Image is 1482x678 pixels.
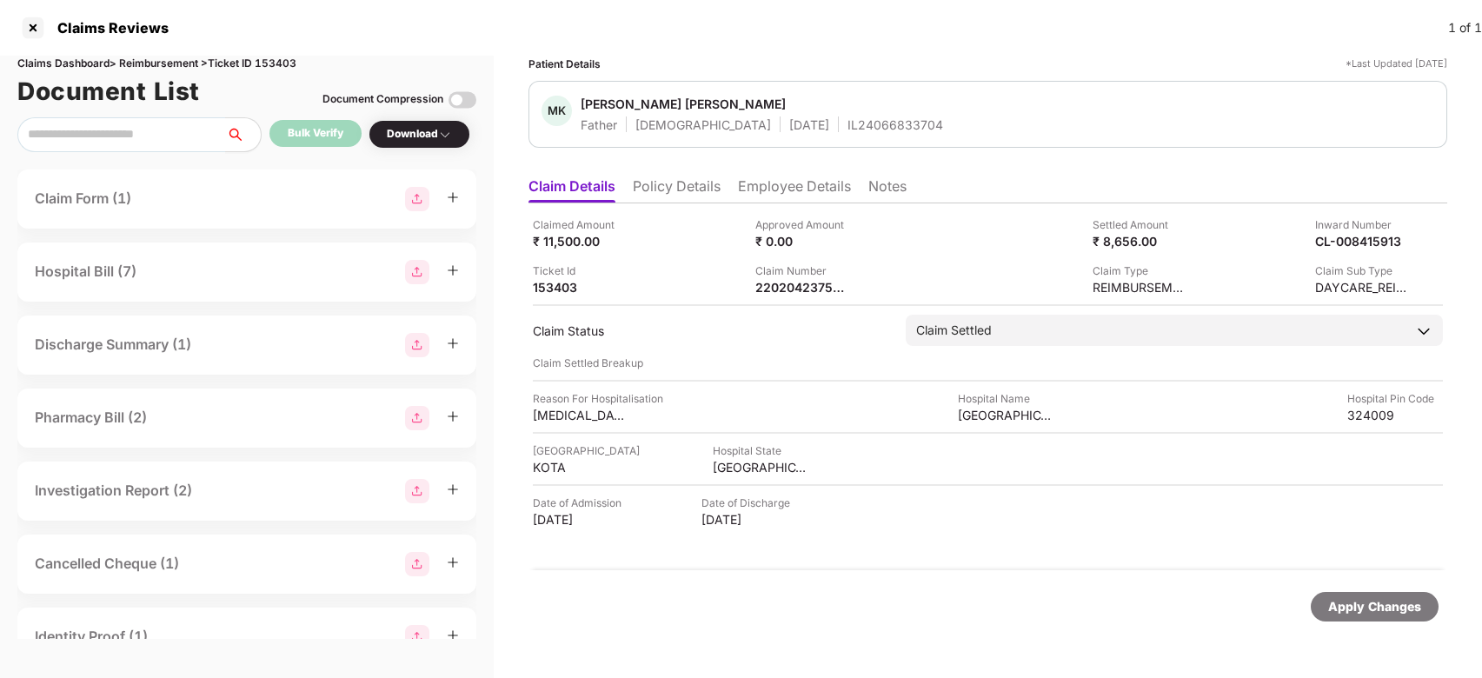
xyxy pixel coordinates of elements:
[405,187,429,211] img: svg+xml;base64,PHN2ZyBpZD0iR3JvdXBfMjg4MTMiIGRhdGEtbmFtZT0iR3JvdXAgMjg4MTMiIHhtbG5zPSJodHRwOi8vd3...
[288,125,343,142] div: Bulk Verify
[35,407,147,429] div: Pharmacy Bill (2)
[1347,407,1443,423] div: 324009
[701,495,797,511] div: Date of Discharge
[533,407,628,423] div: [MEDICAL_DATA]
[405,479,429,503] img: svg+xml;base64,PHN2ZyBpZD0iR3JvdXBfMjg4MTMiIGRhdGEtbmFtZT0iR3JvdXAgMjg4MTMiIHhtbG5zPSJodHRwOi8vd3...
[533,233,628,249] div: ₹ 11,500.00
[405,260,429,284] img: svg+xml;base64,PHN2ZyBpZD0iR3JvdXBfMjg4MTMiIGRhdGEtbmFtZT0iR3JvdXAgMjg4MTMiIHhtbG5zPSJodHRwOi8vd3...
[533,495,628,511] div: Date of Admission
[528,56,601,72] div: Patient Details
[916,321,992,340] div: Claim Settled
[533,279,628,296] div: 153403
[225,128,261,142] span: search
[533,355,1443,371] div: Claim Settled Breakup
[847,116,943,133] div: IL24066833704
[1448,18,1482,37] div: 1 of 1
[713,459,808,475] div: [GEOGRAPHIC_DATA]
[1093,233,1188,249] div: ₹ 8,656.00
[1347,390,1443,407] div: Hospital Pin Code
[35,626,148,648] div: Identity Proof (1)
[447,483,459,495] span: plus
[713,442,808,459] div: Hospital State
[533,442,640,459] div: [GEOGRAPHIC_DATA]
[1346,56,1447,72] div: *Last Updated [DATE]
[447,337,459,349] span: plus
[35,480,192,502] div: Investigation Report (2)
[755,263,851,279] div: Claim Number
[447,191,459,203] span: plus
[1315,279,1411,296] div: DAYCARE_REIMBURSEMENT
[755,233,851,249] div: ₹ 0.00
[633,177,721,203] li: Policy Details
[1415,322,1432,340] img: downArrowIcon
[1093,216,1188,233] div: Settled Amount
[447,410,459,422] span: plus
[35,334,191,356] div: Discharge Summary (1)
[958,407,1053,423] div: [GEOGRAPHIC_DATA] and Research Foundation
[322,91,443,108] div: Document Compression
[533,263,628,279] div: Ticket Id
[35,188,131,209] div: Claim Form (1)
[447,264,459,276] span: plus
[387,126,452,143] div: Download
[789,116,829,133] div: [DATE]
[438,128,452,142] img: svg+xml;base64,PHN2ZyBpZD0iRHJvcGRvd24tMzJ4MzIiIHhtbG5zPSJodHRwOi8vd3d3LnczLm9yZy8yMDAwL3N2ZyIgd2...
[47,19,169,37] div: Claims Reviews
[533,459,628,475] div: KOTA
[449,86,476,114] img: svg+xml;base64,PHN2ZyBpZD0iVG9nZ2xlLTMyeDMyIiB4bWxucz0iaHR0cDovL3d3dy53My5vcmcvMjAwMC9zdmciIHdpZH...
[581,96,786,112] div: [PERSON_NAME] [PERSON_NAME]
[1328,597,1421,616] div: Apply Changes
[738,177,851,203] li: Employee Details
[868,177,907,203] li: Notes
[701,511,797,528] div: [DATE]
[405,406,429,430] img: svg+xml;base64,PHN2ZyBpZD0iR3JvdXBfMjg4MTMiIGRhdGEtbmFtZT0iR3JvdXAgMjg4MTMiIHhtbG5zPSJodHRwOi8vd3...
[1315,216,1411,233] div: Inward Number
[533,390,663,407] div: Reason For Hospitalisation
[755,279,851,296] div: 220204237593-1
[35,553,179,575] div: Cancelled Cheque (1)
[958,390,1053,407] div: Hospital Name
[447,629,459,641] span: plus
[225,117,262,152] button: search
[405,552,429,576] img: svg+xml;base64,PHN2ZyBpZD0iR3JvdXBfMjg4MTMiIGRhdGEtbmFtZT0iR3JvdXAgMjg4MTMiIHhtbG5zPSJodHRwOi8vd3...
[635,116,771,133] div: [DEMOGRAPHIC_DATA]
[533,216,628,233] div: Claimed Amount
[1315,263,1411,279] div: Claim Sub Type
[528,177,615,203] li: Claim Details
[17,72,200,110] h1: Document List
[405,625,429,649] img: svg+xml;base64,PHN2ZyBpZD0iR3JvdXBfMjg4MTMiIGRhdGEtbmFtZT0iR3JvdXAgMjg4MTMiIHhtbG5zPSJodHRwOi8vd3...
[17,56,476,72] div: Claims Dashboard > Reimbursement > Ticket ID 153403
[533,511,628,528] div: [DATE]
[542,96,572,126] div: MK
[447,556,459,568] span: plus
[1093,263,1188,279] div: Claim Type
[1093,279,1188,296] div: REIMBURSEMENT
[1315,233,1411,249] div: CL-008415913
[405,333,429,357] img: svg+xml;base64,PHN2ZyBpZD0iR3JvdXBfMjg4MTMiIGRhdGEtbmFtZT0iR3JvdXAgMjg4MTMiIHhtbG5zPSJodHRwOi8vd3...
[755,216,851,233] div: Approved Amount
[533,322,888,339] div: Claim Status
[581,116,617,133] div: Father
[35,261,136,282] div: Hospital Bill (7)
